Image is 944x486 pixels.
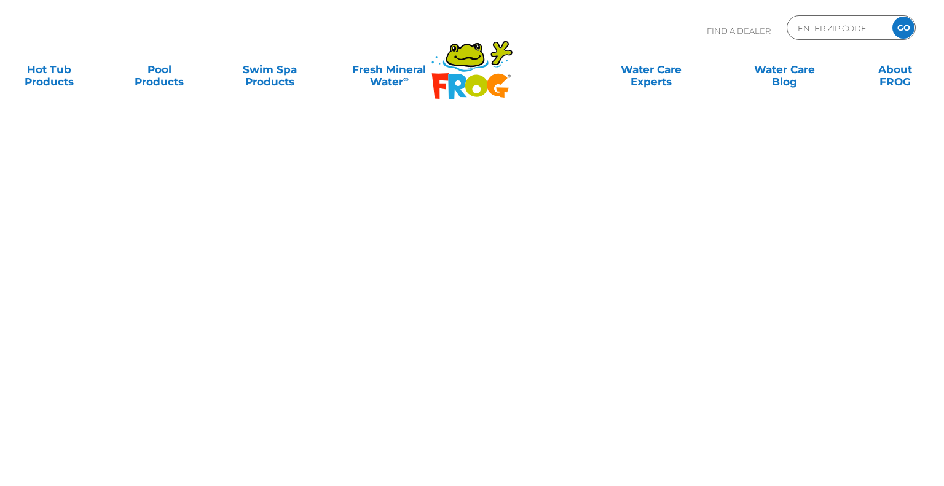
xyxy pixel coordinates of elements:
[344,57,436,82] a: Fresh MineralWater∞
[12,57,86,82] a: Hot TubProducts
[892,17,914,39] input: GO
[123,57,197,82] a: PoolProducts
[591,57,710,82] a: Water CareExperts
[233,57,307,82] a: Swim SpaProducts
[858,57,932,82] a: AboutFROG
[425,25,519,100] img: Frog Products Logo
[748,57,822,82] a: Water CareBlog
[403,74,409,84] sup: ∞
[707,15,771,46] p: Find A Dealer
